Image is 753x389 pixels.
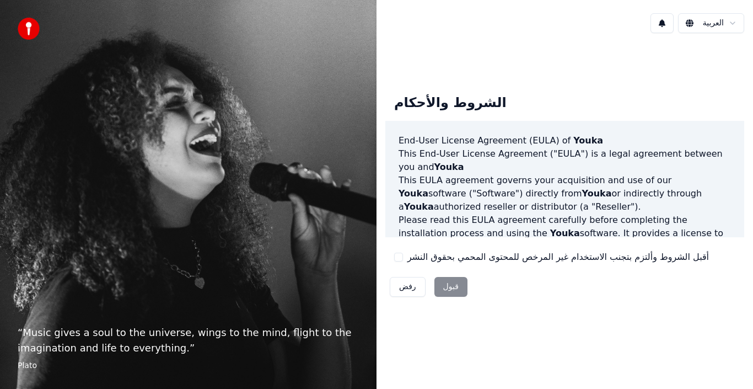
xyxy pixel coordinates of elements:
[18,360,359,371] footer: Plato
[582,188,612,199] span: Youka
[18,325,359,356] p: “ Music gives a soul to the universe, wings to the mind, flight to the imagination and life to ev...
[404,201,434,212] span: Youka
[399,214,731,267] p: Please read this EULA agreement carefully before completing the installation process and using th...
[385,86,515,121] div: الشروط والأحكام
[399,188,428,199] span: Youka
[434,162,464,172] span: Youka
[399,134,731,147] h3: End-User License Agreement (EULA) of
[390,277,426,297] button: رفض
[399,147,731,174] p: This End-User License Agreement ("EULA") is a legal agreement between you and
[399,174,731,214] p: This EULA agreement governs your acquisition and use of our software ("Software") directly from o...
[18,18,40,40] img: youka
[407,251,709,264] label: أقبل الشروط وألتزم بتجنب الاستخدام غير المرخص للمحتوى المحمي بحقوق النشر
[573,135,603,146] span: Youka
[550,228,580,238] span: Youka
